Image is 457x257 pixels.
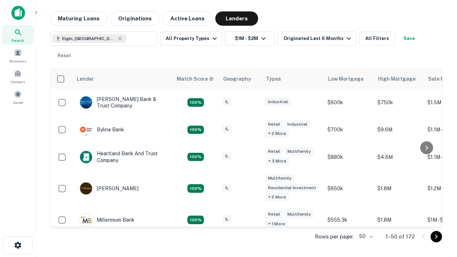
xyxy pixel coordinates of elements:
th: Types [262,69,324,89]
div: Multifamily [285,210,313,218]
button: Maturing Loans [50,11,107,26]
span: Borrowers [9,58,26,64]
span: Contacts [11,79,25,85]
div: Retail [265,120,283,128]
div: Heartland Bank And Trust Company [80,150,165,163]
span: Elgin, [GEOGRAPHIC_DATA], [GEOGRAPHIC_DATA] [62,35,116,42]
button: Reset [53,49,76,63]
span: Saved [13,100,23,105]
div: Millennium Bank [80,213,135,226]
button: Originated Last 6 Months [278,31,356,46]
img: picture [80,96,92,109]
td: $555.3k [324,206,374,233]
th: Lender [72,69,172,89]
td: $600k [324,89,374,116]
p: 1–50 of 172 [386,232,415,241]
div: Matching Properties: 16, hasApolloMatch: undefined [187,216,204,224]
a: Borrowers [2,46,34,65]
img: picture [80,182,92,195]
img: picture [80,214,92,226]
img: capitalize-icon.png [11,6,25,20]
iframe: Chat Widget [421,200,457,234]
p: Rows per page: [315,232,353,241]
div: Types [266,75,281,83]
div: Matching Properties: 18, hasApolloMatch: undefined [187,126,204,134]
button: Lenders [215,11,258,26]
div: Retail [265,210,283,218]
div: Residential Investment [265,184,319,192]
div: Retail [265,147,283,156]
div: IL [222,152,232,160]
div: 50 [356,231,374,242]
div: IL [222,184,232,192]
a: Saved [2,87,34,107]
img: picture [80,151,92,163]
button: All Property Types [160,31,222,46]
div: + 1 more [265,220,288,228]
th: Capitalize uses an advanced AI algorithm to match your search with the best lender. The match sco... [172,69,219,89]
img: picture [80,124,92,136]
div: Industrial [285,120,310,128]
td: $4.6M [374,143,424,170]
div: Originated Last 6 Months [283,34,353,43]
button: Go to next page [431,231,442,242]
div: [PERSON_NAME] [80,182,139,195]
td: $9.6M [374,116,424,143]
div: + 2 more [265,130,289,138]
th: Low Mortgage [324,69,374,89]
button: Save your search to get updates of matches that match your search criteria. [398,31,421,46]
span: Search [11,37,24,43]
div: + 2 more [265,193,289,201]
div: Low Mortgage [328,75,363,83]
td: $750k [374,89,424,116]
div: IL [222,98,232,106]
div: Industrial [265,98,291,106]
th: High Mortgage [374,69,424,89]
div: Matching Properties: 19, hasApolloMatch: undefined [187,153,204,161]
button: Active Loans [162,11,212,26]
a: Contacts [2,67,34,86]
button: $1M - $2M [225,31,275,46]
div: Lender [77,75,94,83]
a: Search [2,25,34,45]
div: Geography [223,75,251,83]
div: Byline Bank [80,123,124,136]
div: Matching Properties: 23, hasApolloMatch: undefined [187,184,204,193]
td: $1.8M [374,206,424,233]
button: Originations [110,11,160,26]
div: Multifamily [265,174,294,182]
div: Matching Properties: 28, hasApolloMatch: undefined [187,98,204,107]
div: IL [222,215,232,223]
button: All Filters [359,31,395,46]
div: + 3 more [265,157,289,165]
h6: Match Score [177,75,212,83]
div: Capitalize uses an advanced AI algorithm to match your search with the best lender. The match sco... [177,75,214,83]
td: $880k [324,143,374,170]
div: Multifamily [285,147,313,156]
th: Geography [219,69,262,89]
div: [PERSON_NAME] Bank & Trust Company [80,96,165,109]
div: IL [222,125,232,133]
td: $650k [324,171,374,207]
div: High Mortgage [378,75,416,83]
td: $700k [324,116,374,143]
td: $1.8M [374,171,424,207]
